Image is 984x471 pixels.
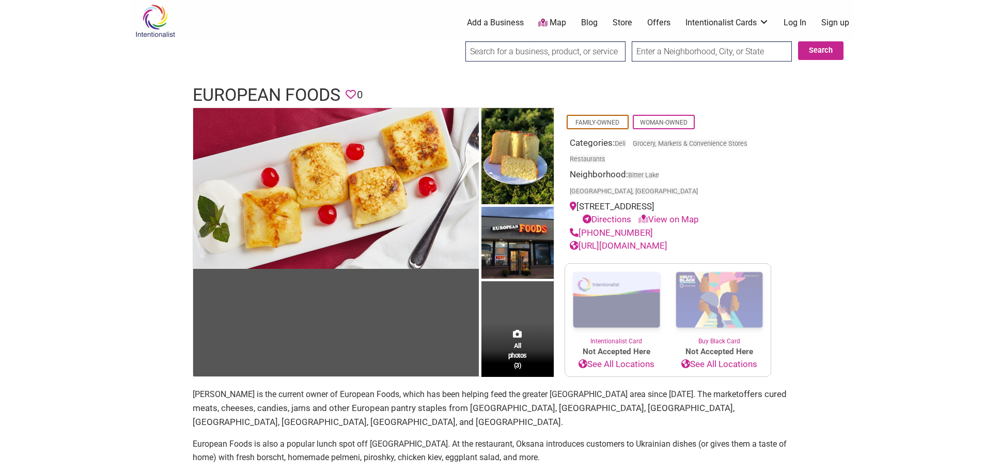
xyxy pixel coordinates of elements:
input: Search for a business, product, or service [465,41,626,62]
span: Not Accepted Here [668,346,771,358]
span: Bitter Lake [628,172,659,179]
a: Restaurants [570,155,605,163]
a: Woman-Owned [640,119,688,126]
a: Buy Black Card [668,264,771,346]
a: Log In [784,17,806,28]
img: Intentionalist Card [565,264,668,337]
a: Blog [581,17,598,28]
a: Intentionalist Card [565,264,668,346]
img: Buy Black Card [668,264,771,337]
a: Deli [615,140,626,147]
input: Enter a Neighborhood, City, or State [632,41,792,62]
span: Not Accepted Here [565,346,668,358]
img: European Foods [481,108,554,207]
span: cheeses, candies, jams and other European pantry staples from [GEOGRAPHIC_DATA], [GEOGRAPHIC_DATA... [193,403,735,427]
img: Intentionalist [131,4,180,38]
a: Directions [583,214,631,224]
button: Search [798,41,844,60]
a: Store [613,17,632,28]
a: [URL][DOMAIN_NAME] [570,240,667,251]
img: European Foods [193,108,479,269]
img: European Foods [481,207,554,282]
a: See All Locations [668,358,771,371]
span: [GEOGRAPHIC_DATA], [GEOGRAPHIC_DATA] [570,188,698,195]
h1: European Foods [193,83,340,108]
span: offers cured meats, [193,389,787,413]
a: Grocery, Markets & Convenience Stores [633,140,747,147]
span: All photos (3) [508,341,527,370]
a: Sign up [821,17,849,28]
a: Intentionalist Cards [685,17,769,28]
p: [PERSON_NAME] is the current owner of European Foods, which has been helping feed the greater [GE... [193,387,792,430]
div: Categories: [570,136,766,169]
p: European Foods is also a popular lunch spot off [GEOGRAPHIC_DATA]. At the restaurant, Oksana intr... [193,437,792,464]
div: [STREET_ADDRESS] [570,200,766,226]
span: 0 [357,87,363,103]
a: Offers [647,17,670,28]
a: See All Locations [565,358,668,371]
a: Add a Business [467,17,524,28]
a: Family-Owned [575,119,619,126]
a: View on Map [638,214,699,224]
div: Neighborhood: [570,168,766,200]
a: [PHONE_NUMBER] [570,227,653,238]
a: Map [538,17,566,29]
